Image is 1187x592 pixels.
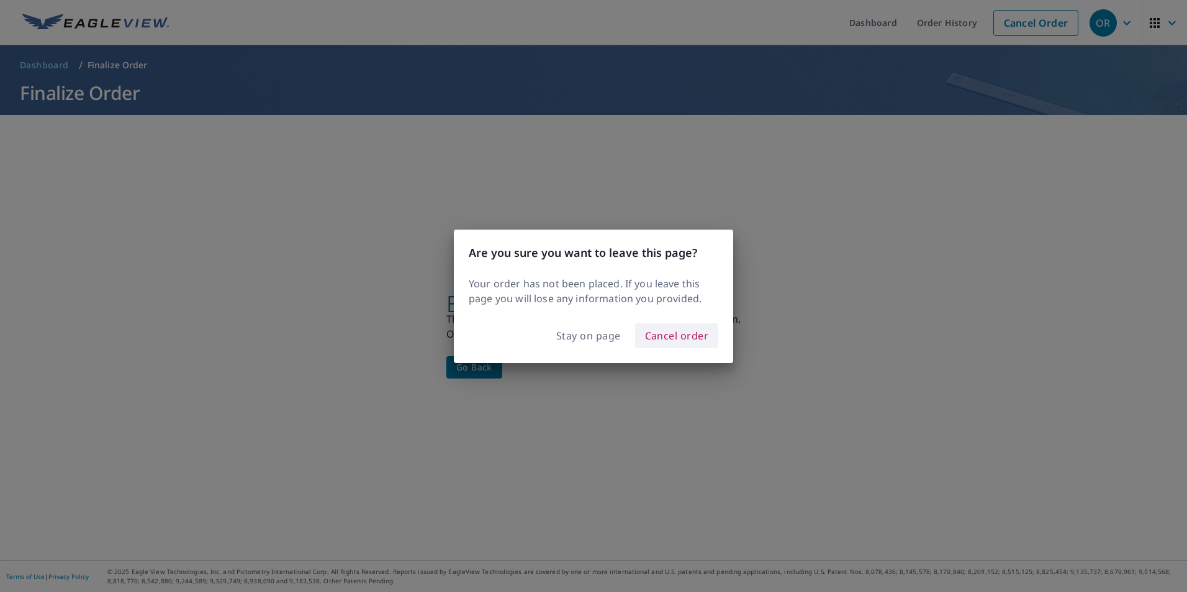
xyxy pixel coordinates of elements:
[635,323,719,348] button: Cancel order
[556,327,621,344] span: Stay on page
[469,276,718,306] p: Your order has not been placed. If you leave this page you will lose any information you provided.
[645,327,709,344] span: Cancel order
[547,324,630,348] button: Stay on page
[469,244,718,261] h3: Are you sure you want to leave this page?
